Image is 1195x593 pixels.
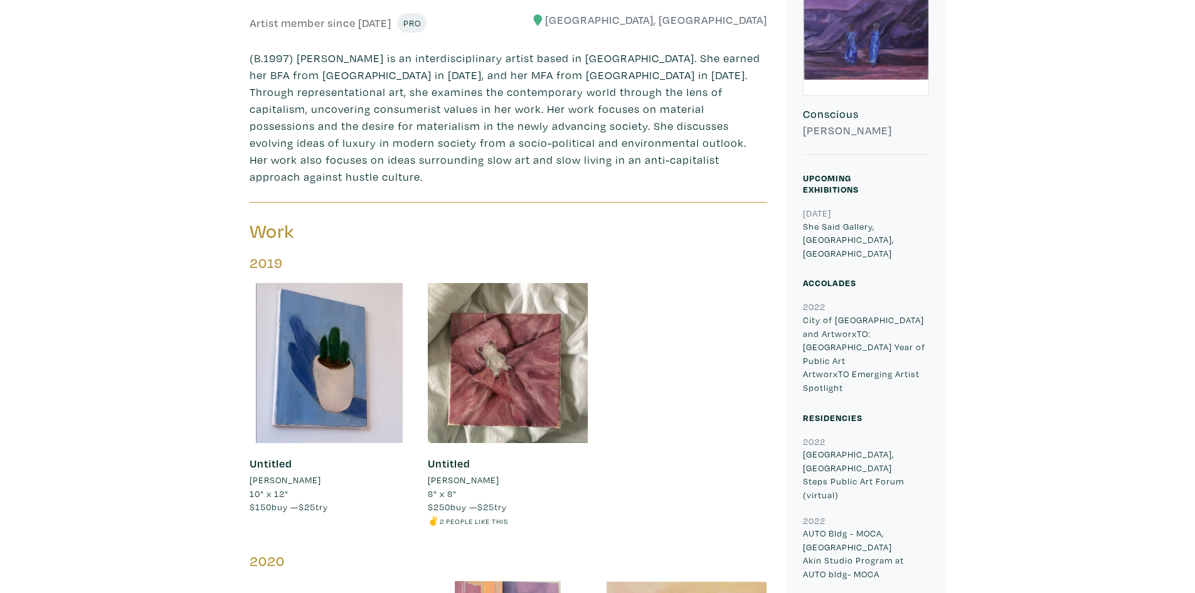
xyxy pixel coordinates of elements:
[250,488,289,500] span: 10" x 12"
[428,473,588,487] a: [PERSON_NAME]
[803,526,929,580] p: AUTO Bldg - MOCA, [GEOGRAPHIC_DATA] Akin Studio Program at AUTO bldg- MOCA
[803,515,826,526] small: 2022
[803,412,863,424] small: Residencies
[250,501,328,513] span: buy — try
[428,514,588,528] li: ✌️
[250,16,391,30] h6: Artist member since [DATE]
[803,124,929,137] h6: [PERSON_NAME]
[803,107,929,121] h6: Conscious
[250,220,499,243] h3: Work
[440,516,508,526] small: 2 people like this
[250,456,292,471] a: Untitled
[250,50,767,185] p: (B.1997) [PERSON_NAME] is an interdisciplinary artist based in [GEOGRAPHIC_DATA]. She earned her ...
[428,501,450,513] span: $250
[803,220,929,260] p: She Said Gallery, [GEOGRAPHIC_DATA], [GEOGRAPHIC_DATA]
[250,255,767,272] h5: 2019
[803,313,929,395] p: City of [GEOGRAPHIC_DATA] and ArtworxTO:[GEOGRAPHIC_DATA] Year of Public Art ArtworxTO Emerging A...
[250,473,321,487] li: [PERSON_NAME]
[250,473,410,487] a: [PERSON_NAME]
[518,13,767,27] h6: [GEOGRAPHIC_DATA], [GEOGRAPHIC_DATA]
[299,501,316,513] span: $25
[803,277,856,289] small: Accolades
[428,501,507,513] span: buy — try
[428,488,457,500] span: 8" x 8"
[428,456,470,471] a: Untitled
[803,301,826,313] small: 2022
[803,435,826,447] small: 2022
[250,553,767,570] h5: 2020
[477,501,494,513] span: $25
[250,501,272,513] span: $150
[428,473,499,487] li: [PERSON_NAME]
[803,447,929,501] p: [GEOGRAPHIC_DATA], [GEOGRAPHIC_DATA] Steps Public Art Forum (virtual)
[803,207,831,219] small: [DATE]
[803,172,859,195] small: Upcoming Exhibitions
[403,17,421,29] span: Pro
